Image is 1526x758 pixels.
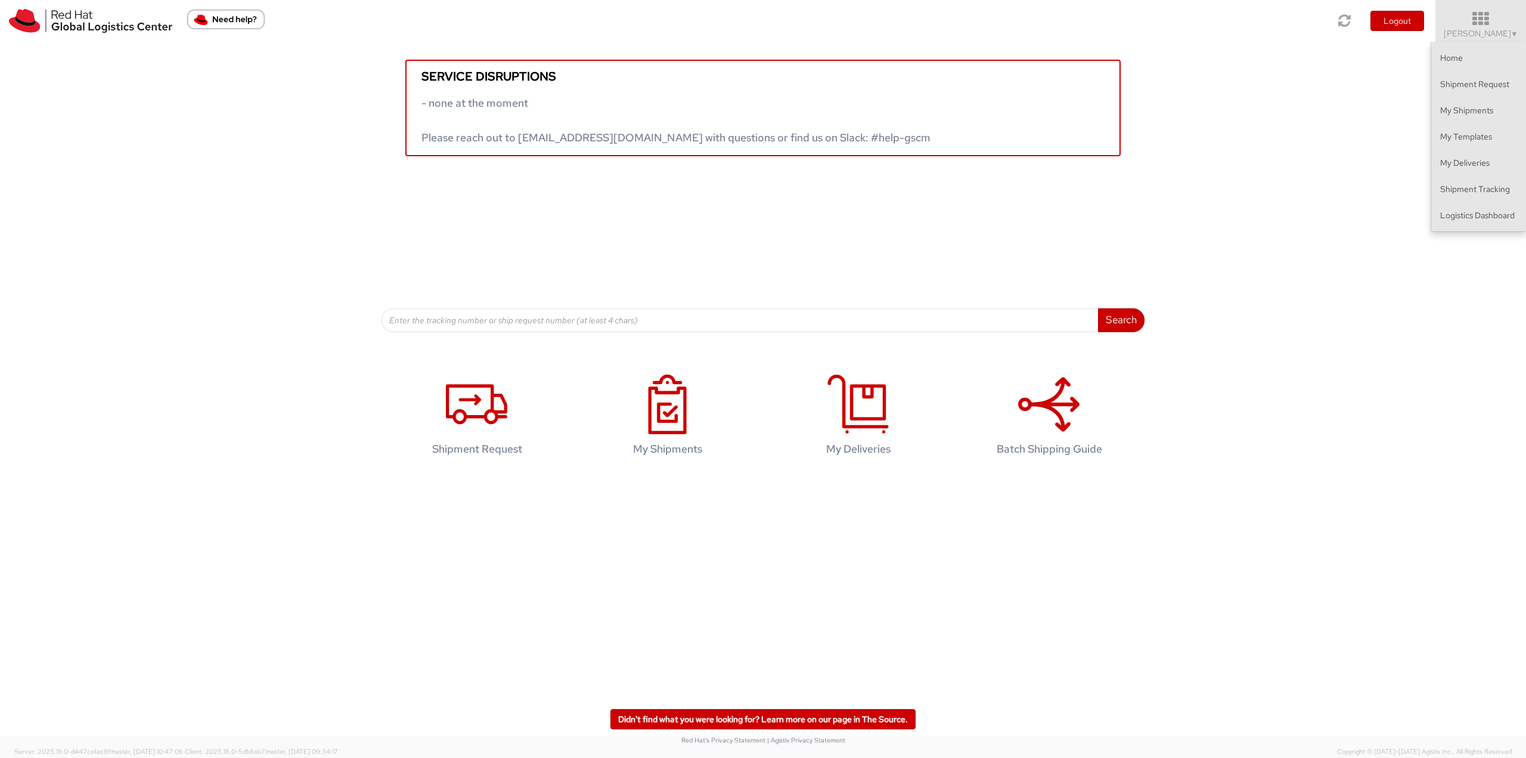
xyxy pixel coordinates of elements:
[578,362,757,474] a: My Shipments
[1511,29,1518,39] span: ▼
[767,736,845,744] a: | Agistix Privacy Statement
[1431,71,1526,97] a: Shipment Request
[187,10,265,29] button: Need help?
[1370,11,1424,31] button: Logout
[421,70,1105,83] h5: Service disruptions
[1444,28,1518,39] span: [PERSON_NAME]
[769,362,948,474] a: My Deliveries
[1431,150,1526,176] a: My Deliveries
[972,443,1126,455] h4: Batch Shipping Guide
[9,9,172,33] img: rh-logistics-00dfa346123c4ec078e1.svg
[400,443,554,455] h4: Shipment Request
[1431,176,1526,202] a: Shipment Tracking
[1431,123,1526,150] a: My Templates
[185,747,338,756] span: Client: 2025.18.0-5db8ab7
[610,709,916,729] a: Didn't find what you were looking for? Learn more on our page in The Source.
[265,747,338,756] span: master, [DATE] 09:34:17
[387,362,566,474] a: Shipment Request
[1431,97,1526,123] a: My Shipments
[681,736,765,744] a: Red Hat's Privacy Statement
[405,60,1121,156] a: Service disruptions - none at the moment Please reach out to [EMAIL_ADDRESS][DOMAIN_NAME] with qu...
[960,362,1139,474] a: Batch Shipping Guide
[591,443,745,455] h4: My Shipments
[381,308,1099,332] input: Enter the tracking number or ship request number (at least 4 chars)
[110,747,183,756] span: master, [DATE] 10:47:06
[1337,747,1512,757] span: Copyright © [DATE]-[DATE] Agistix Inc., All Rights Reserved
[421,96,931,144] span: - none at the moment Please reach out to [EMAIL_ADDRESS][DOMAIN_NAME] with questions or find us o...
[781,443,935,455] h4: My Deliveries
[14,747,183,756] span: Server: 2025.19.0-d447cefac8f
[1431,45,1526,71] a: Home
[1431,202,1526,228] a: Logistics Dashboard
[1098,308,1144,332] button: Search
